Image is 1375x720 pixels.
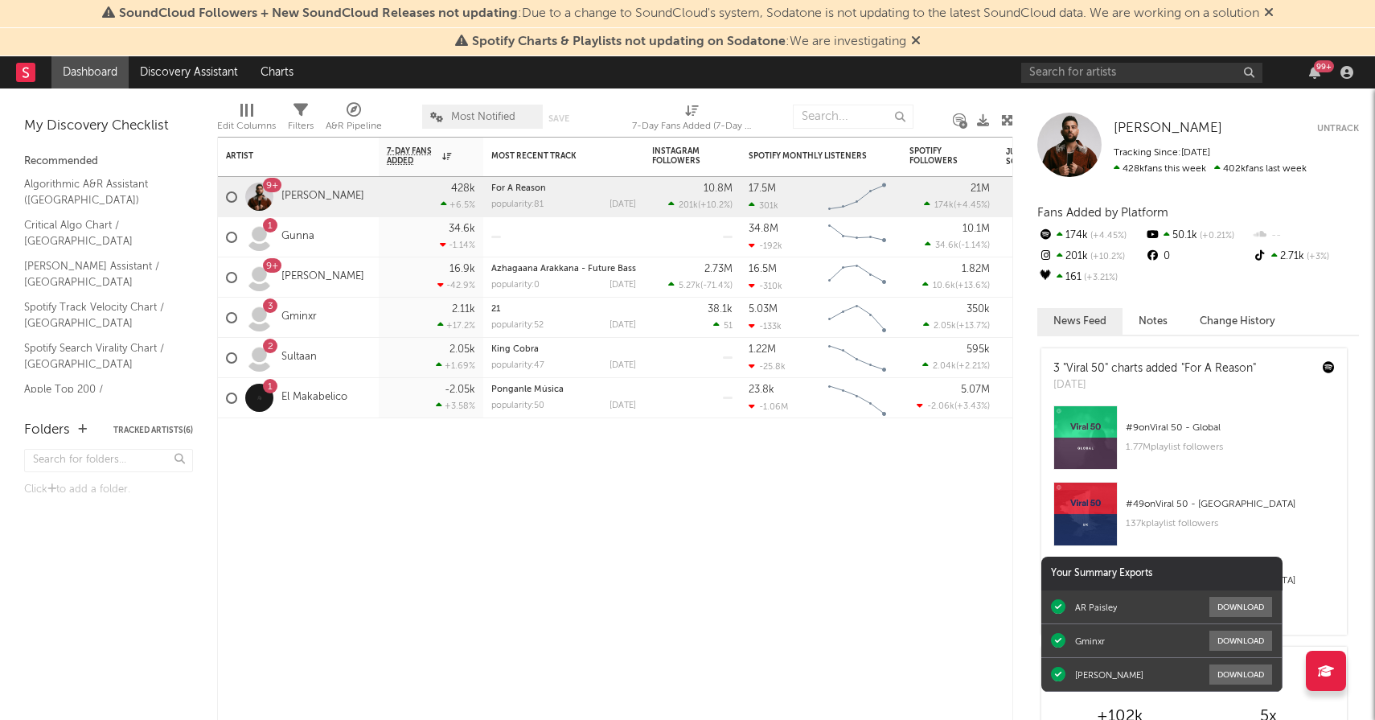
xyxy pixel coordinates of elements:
div: 2.71k [1252,246,1359,267]
div: Filters [288,97,314,143]
span: [PERSON_NAME] [1114,121,1222,135]
a: #9onViral 50 - Global1.77Mplaylist followers [1041,405,1347,482]
span: 174k [934,201,954,210]
button: Download [1209,664,1272,685]
div: popularity: 47 [491,361,544,370]
span: +10.2 % [700,201,730,210]
span: +0.21 % [1197,232,1234,241]
div: -2.05k [445,385,475,395]
div: ( ) [924,200,990,210]
div: 34.8M [749,224,778,234]
a: King Cobra [491,345,539,354]
button: Untrack [1317,121,1359,137]
div: -310k [749,281,782,291]
div: 10.8M [704,183,733,194]
div: 5.03M [749,304,778,315]
div: 16.9k [449,264,475,274]
a: 21 [491,305,500,314]
div: 0 [1144,246,1251,267]
button: News Feed [1037,308,1123,335]
div: 428k [451,183,475,194]
div: -133k [749,321,782,331]
div: [DATE] [610,200,636,209]
span: Spotify Charts & Playlists not updating on Sodatone [472,35,786,48]
span: +3.43 % [957,402,987,411]
span: +4.45 % [1088,232,1127,241]
div: 61.5 [1006,348,1070,368]
div: [DATE] [610,321,636,330]
div: 201k [1037,246,1144,267]
div: Recommended [24,152,193,171]
div: -42.9 % [437,280,475,290]
div: 99 + [1314,60,1334,72]
div: 17.5M [749,183,776,194]
a: Spotify Track Velocity Chart / [GEOGRAPHIC_DATA] [24,298,177,331]
div: Spotify Followers [909,146,966,166]
a: Ponganle Música [491,385,564,394]
div: 10.1M [962,224,990,234]
a: Gminxr [281,311,317,324]
div: popularity: 50 [491,401,544,410]
div: [PERSON_NAME] [1075,669,1143,681]
div: 1.22M [749,344,776,355]
div: 65.5 [1006,228,1070,247]
div: +1.69 % [436,360,475,371]
svg: Chart title [821,217,893,257]
div: Most Recent Track [491,151,612,161]
div: -192k [749,241,782,251]
div: For A Reason [491,184,636,193]
a: Dashboard [51,56,129,88]
div: 21M [971,183,990,194]
span: SoundCloud Followers + New SoundCloud Releases not updating [119,7,518,20]
a: Apple Top 200 / [GEOGRAPHIC_DATA] [24,381,177,413]
div: +17.2 % [437,320,475,331]
span: +10.2 % [1088,253,1125,261]
span: 2.04k [933,362,956,371]
div: A&R Pipeline [326,117,382,136]
svg: Chart title [821,298,893,338]
a: #36onViral 50 - [GEOGRAPHIC_DATA]20kplaylist followers [1041,558,1347,635]
svg: Chart title [821,378,893,418]
div: Ponganle Música [491,385,636,394]
span: Most Notified [451,112,515,122]
span: +3.21 % [1082,274,1118,282]
a: [PERSON_NAME] [281,190,364,204]
div: 1.77M playlist followers [1126,438,1335,457]
div: popularity: 0 [491,281,540,290]
div: 67.2 [1006,308,1070,327]
div: Edit Columns [217,97,276,143]
div: Filters [288,117,314,136]
a: [PERSON_NAME] [281,270,364,284]
button: Save [548,114,569,123]
span: Dismiss [1264,7,1274,20]
input: Search for folders... [24,449,193,472]
a: Sultaan [281,351,317,364]
span: 428k fans this week [1114,164,1206,174]
button: Download [1209,631,1272,651]
span: Dismiss [911,35,921,48]
div: ( ) [668,200,733,210]
div: 5.07M [961,385,990,395]
a: Charts [249,56,305,88]
svg: Chart title [821,257,893,298]
div: 137k playlist followers [1126,514,1335,533]
div: -- [1252,225,1359,246]
div: Folders [24,421,70,440]
span: 34.6k [935,241,958,250]
a: [PERSON_NAME] Assistant / [GEOGRAPHIC_DATA] [24,257,177,290]
a: Critical Algo Chart / [GEOGRAPHIC_DATA] [24,216,177,249]
a: For A Reason [491,184,546,193]
div: 301k [749,200,778,211]
div: -25.8k [749,361,786,372]
div: ( ) [922,360,990,371]
div: Artist [226,151,347,161]
button: 99+ [1309,66,1320,79]
span: Tracking Since: [DATE] [1114,148,1210,158]
div: King Cobra [491,345,636,354]
span: 7-Day Fans Added [387,146,438,166]
div: [DATE] [610,281,636,290]
div: My Discovery Checklist [24,117,193,136]
div: # 9 on Viral 50 - Global [1126,418,1335,438]
span: Fans Added by Platform [1037,207,1168,219]
span: : Due to a change to SoundCloud's system, Sodatone is not updating to the latest SoundCloud data.... [119,7,1259,20]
